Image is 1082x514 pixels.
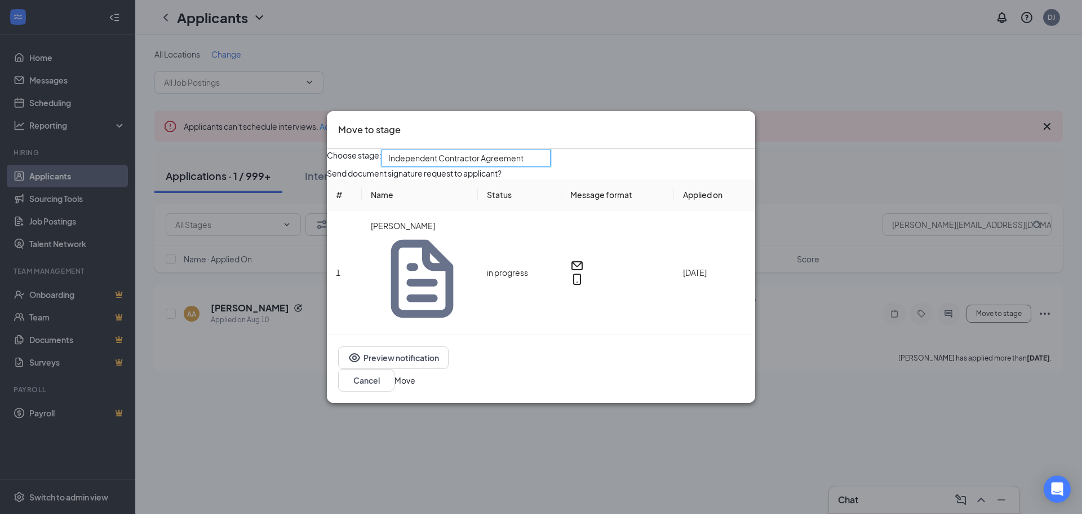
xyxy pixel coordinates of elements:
p: Send document signature request to applicant? [327,167,755,179]
button: EyePreview notification [338,346,449,369]
svg: MobileSms [570,273,584,286]
th: Message format [561,179,674,210]
span: 1 [336,267,340,278]
svg: Email [570,259,584,273]
div: Loading offer data. [327,167,755,335]
button: Move [394,374,415,386]
svg: Document [375,232,469,326]
td: [DATE] [674,210,755,335]
p: [PERSON_NAME] [371,219,469,232]
div: Open Intercom Messenger [1044,476,1071,503]
th: Name [362,179,478,210]
th: # [327,179,362,210]
h3: Move to stage [338,122,401,137]
svg: Eye [348,351,361,364]
button: Cancel [338,369,394,392]
th: Applied on [674,179,755,210]
td: in progress [478,210,561,335]
span: Choose stage: [327,149,382,167]
span: Independent Contractor Agreement [388,150,524,166]
th: Status [478,179,561,210]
